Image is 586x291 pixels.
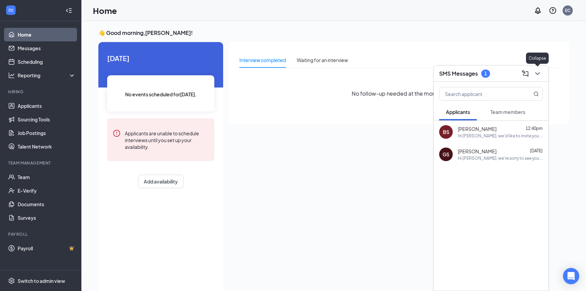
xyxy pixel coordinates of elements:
[65,7,72,14] svg: Collapse
[125,91,197,98] span: No events scheduled for [DATE] .
[18,184,76,197] a: E-Verify
[8,231,74,237] div: Payroll
[439,70,478,77] h3: SMS Messages
[352,89,446,98] span: No follow-up needed at the moment
[18,55,76,69] a: Scheduling
[484,71,487,76] div: 1
[534,6,542,15] svg: Notifications
[490,109,525,115] span: Team members
[8,89,74,95] div: Hiring
[458,125,496,132] span: [PERSON_NAME]
[18,126,76,140] a: Job Postings
[18,99,76,113] a: Applicants
[530,148,543,153] span: [DATE]
[18,28,76,41] a: Home
[526,126,543,131] span: 12:40pm
[526,53,549,64] div: Collapse
[8,72,15,79] svg: Analysis
[8,160,74,166] div: Team Management
[7,7,14,14] svg: WorkstreamLogo
[297,56,348,64] div: Waiting for an interview
[239,56,286,64] div: Interview completed
[138,175,183,188] button: Add availability
[107,53,214,63] span: [DATE]
[533,91,539,97] svg: MagnifyingGlass
[520,68,531,79] button: ComposeMessage
[125,129,209,150] div: Applicants are unable to schedule interviews until you set up your availability.
[18,241,76,255] a: PayrollCrown
[563,268,579,284] div: Open Intercom Messenger
[113,129,121,137] svg: Error
[458,148,496,155] span: [PERSON_NAME]
[458,155,543,161] div: Hi [PERSON_NAME], we’re sorry to see you go! Your meeting with Bojangles for Team Member at 832 C...
[18,211,76,225] a: Surveys
[549,6,557,15] svg: QuestionInfo
[8,277,15,284] svg: Settings
[446,109,470,115] span: Applicants
[98,29,569,37] h3: 👋 Good morning, [PERSON_NAME] !
[443,129,449,135] div: BS
[18,72,76,79] div: Reporting
[18,113,76,126] a: Sourcing Tools
[521,70,529,78] svg: ComposeMessage
[533,70,542,78] svg: ChevronDown
[18,197,76,211] a: Documents
[18,41,76,55] a: Messages
[439,88,520,100] input: Search applicant
[18,140,76,153] a: Talent Network
[443,151,449,158] div: GS
[565,7,570,13] div: EC
[532,68,543,79] button: ChevronDown
[18,277,65,284] div: Switch to admin view
[93,5,117,16] h1: Home
[18,170,76,184] a: Team
[458,133,543,139] div: Hi [PERSON_NAME], we'd like to invite you to a meeting with [PERSON_NAME] for Shift Leader at 832...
